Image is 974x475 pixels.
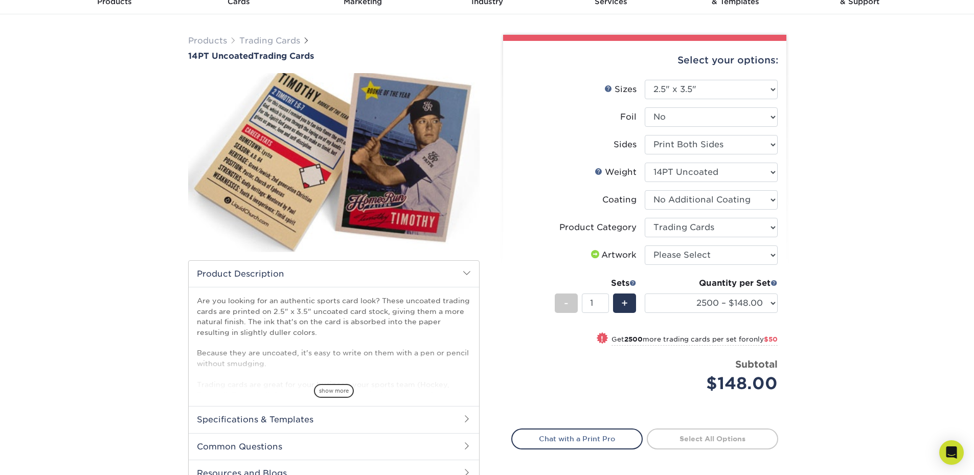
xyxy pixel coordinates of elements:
[511,41,778,80] div: Select your options:
[559,221,637,234] div: Product Category
[188,51,480,61] a: 14PT UncoatedTrading Cards
[589,249,637,261] div: Artwork
[189,406,479,433] h2: Specifications & Templates
[764,335,778,343] span: $50
[188,51,254,61] span: 14PT Uncoated
[602,194,637,206] div: Coating
[614,139,637,151] div: Sides
[939,440,964,465] div: Open Intercom Messenger
[749,335,778,343] span: only
[189,261,479,287] h2: Product Description
[595,166,637,178] div: Weight
[620,111,637,123] div: Foil
[624,335,643,343] strong: 2500
[564,296,569,311] span: -
[611,335,778,346] small: Get more trading cards per set for
[188,51,480,61] h1: Trading Cards
[647,428,778,449] a: Select All Options
[735,358,778,370] strong: Subtotal
[188,36,227,46] a: Products
[645,277,778,289] div: Quantity per Set
[189,433,479,460] h2: Common Questions
[314,384,354,398] span: show more
[652,371,778,396] div: $148.00
[239,36,300,46] a: Trading Cards
[601,333,603,344] span: !
[604,83,637,96] div: Sizes
[621,296,628,311] span: +
[197,296,471,410] p: Are you looking for an authentic sports card look? These uncoated trading cards are printed on 2....
[511,428,643,449] a: Chat with a Print Pro
[555,277,637,289] div: Sets
[188,62,480,263] img: 14PT Uncoated 01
